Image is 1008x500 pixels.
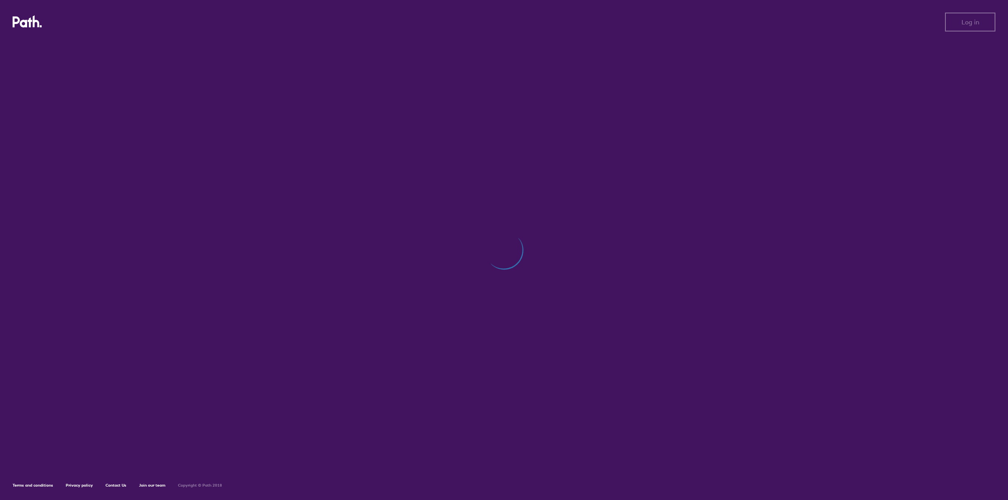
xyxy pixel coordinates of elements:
[106,483,126,488] a: Contact Us
[962,18,979,26] span: Log in
[139,483,165,488] a: Join our team
[178,483,222,488] h6: Copyright © Path 2018
[13,483,53,488] a: Terms and conditions
[945,13,995,31] button: Log in
[66,483,93,488] a: Privacy policy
